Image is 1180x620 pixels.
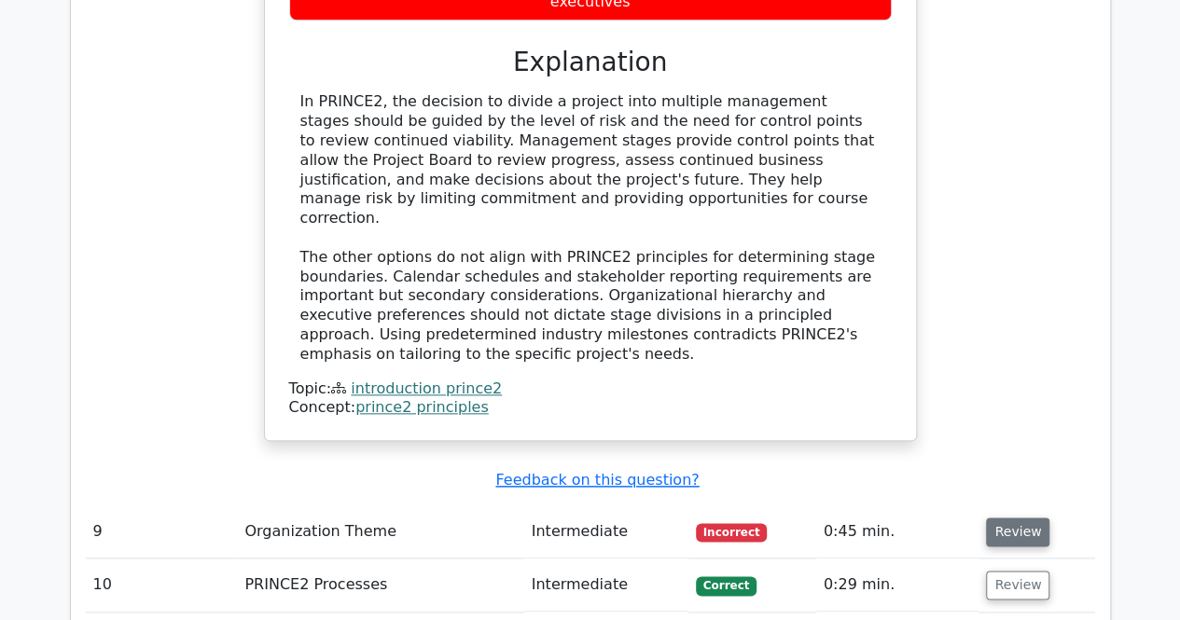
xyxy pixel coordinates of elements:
a: prince2 principles [355,398,489,416]
div: In PRINCE2, the decision to divide a project into multiple management stages should be guided by ... [300,92,881,364]
button: Review [986,571,1049,599]
div: Topic: [289,379,892,399]
td: Intermediate [524,505,688,558]
a: introduction prince2 [351,379,502,397]
div: Concept: [289,398,892,418]
td: 0:45 min. [816,505,979,558]
td: Intermediate [524,558,688,612]
td: Organization Theme [237,505,523,558]
span: Incorrect [696,523,768,542]
h3: Explanation [300,47,881,78]
span: Correct [696,576,757,595]
td: 9 [86,505,238,558]
a: Feedback on this question? [495,471,699,489]
td: 0:29 min. [816,558,979,612]
td: 10 [86,558,238,612]
button: Review [986,517,1049,546]
td: PRINCE2 Processes [237,558,523,612]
